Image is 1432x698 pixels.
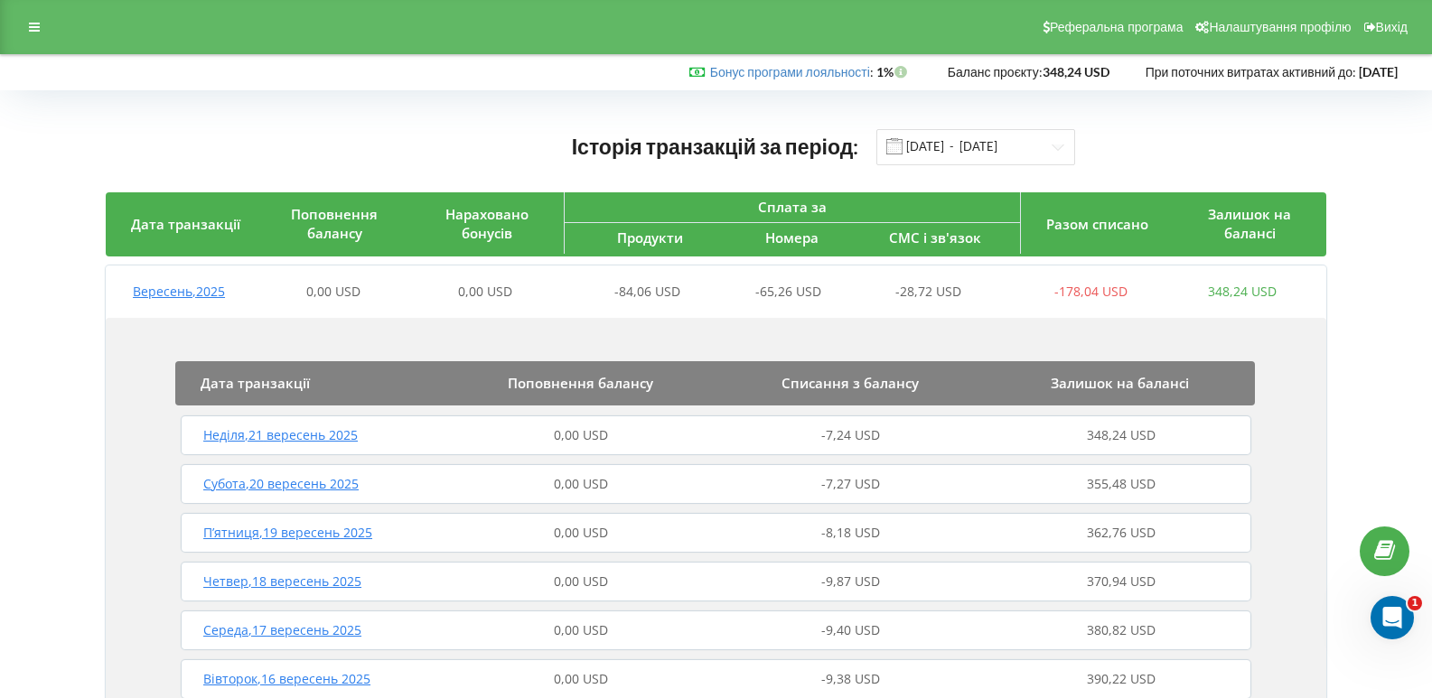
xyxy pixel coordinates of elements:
span: : [710,64,874,79]
strong: [DATE] [1359,64,1398,79]
span: 0,00 USD [458,283,512,300]
span: -8,18 USD [821,524,880,541]
span: -84,06 USD [614,283,680,300]
span: Поповнення балансу [291,205,378,242]
span: Баланс проєкту: [948,64,1043,79]
span: -9,87 USD [821,572,880,590]
span: 0,00 USD [306,283,360,300]
span: Сплата за [758,198,827,216]
span: Четвер , 18 вересень 2025 [203,572,361,590]
span: Списання з балансу [782,374,919,392]
span: П’ятниця , 19 вересень 2025 [203,524,372,541]
span: 390,22 USD [1087,670,1156,687]
span: -178,04 USD [1054,283,1128,300]
span: 355,48 USD [1087,475,1156,492]
span: 362,76 USD [1087,524,1156,541]
span: 0,00 USD [554,670,608,687]
span: -7,24 USD [821,426,880,443]
span: Субота , 20 вересень 2025 [203,475,359,492]
span: При поточних витратах активний до: [1146,64,1356,79]
span: Продукти [617,228,683,247]
span: 370,94 USD [1087,572,1156,590]
span: Нараховано бонусів [445,205,529,242]
span: Налаштування профілю [1209,20,1351,34]
span: 348,24 USD [1087,426,1156,443]
span: Історія транзакцій за період: [572,134,859,159]
span: -65,26 USD [755,283,821,300]
span: 0,00 USD [554,426,608,443]
span: Номера [765,228,819,247]
span: Неділя , 21 вересень 2025 [203,426,358,443]
span: 348,24 USD [1208,283,1277,300]
span: -7,27 USD [821,475,880,492]
span: -28,72 USD [895,283,961,300]
span: Залишок на балансі [1051,374,1189,392]
span: Дата транзакції [131,215,240,233]
span: Разом списано [1046,215,1148,233]
span: 380,82 USD [1087,621,1156,638]
span: Вересень , 2025 [133,283,225,300]
span: -9,38 USD [821,670,880,687]
span: Реферальна програма [1050,20,1184,34]
iframe: Intercom live chat [1371,596,1414,639]
span: Середа , 17 вересень 2025 [203,621,361,638]
span: 1 [1408,596,1422,610]
span: Вихід [1376,20,1408,34]
strong: 348,24 USD [1043,64,1109,79]
span: -9,40 USD [821,621,880,638]
span: Вівторок , 16 вересень 2025 [203,670,370,687]
strong: 1% [876,64,912,79]
span: Дата транзакції [201,374,310,392]
span: 0,00 USD [554,621,608,638]
span: Поповнення балансу [508,374,653,392]
span: 0,00 USD [554,475,608,492]
a: Бонус програми лояльності [710,64,870,79]
span: 0,00 USD [554,572,608,590]
span: СМС і зв'язок [889,228,981,247]
span: 0,00 USD [554,524,608,541]
span: Залишок на балансі [1208,205,1291,242]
